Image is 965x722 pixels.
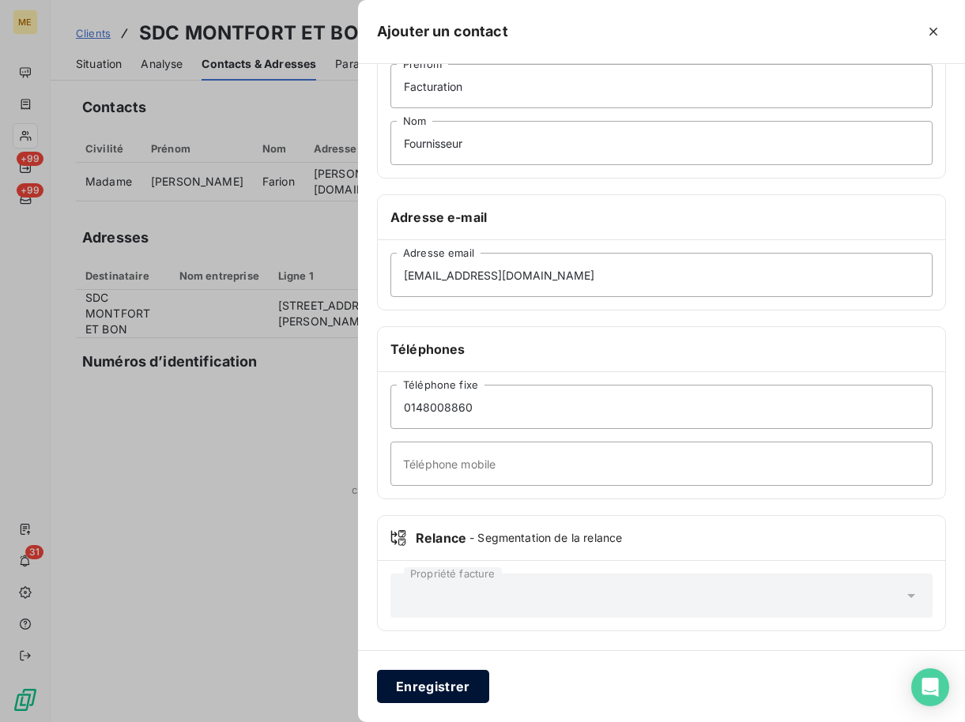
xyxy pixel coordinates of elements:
[390,528,933,547] div: Relance
[390,385,933,429] input: placeholder
[911,668,949,706] div: Open Intercom Messenger
[390,442,933,486] input: placeholder
[469,530,622,546] span: - Segmentation de la relance
[377,21,508,43] h5: Ajouter un contact
[377,670,489,703] button: Enregistrer
[390,121,933,165] input: placeholder
[390,340,933,359] h6: Téléphones
[390,64,933,108] input: placeholder
[390,253,933,297] input: placeholder
[390,208,933,227] h6: Adresse e-mail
